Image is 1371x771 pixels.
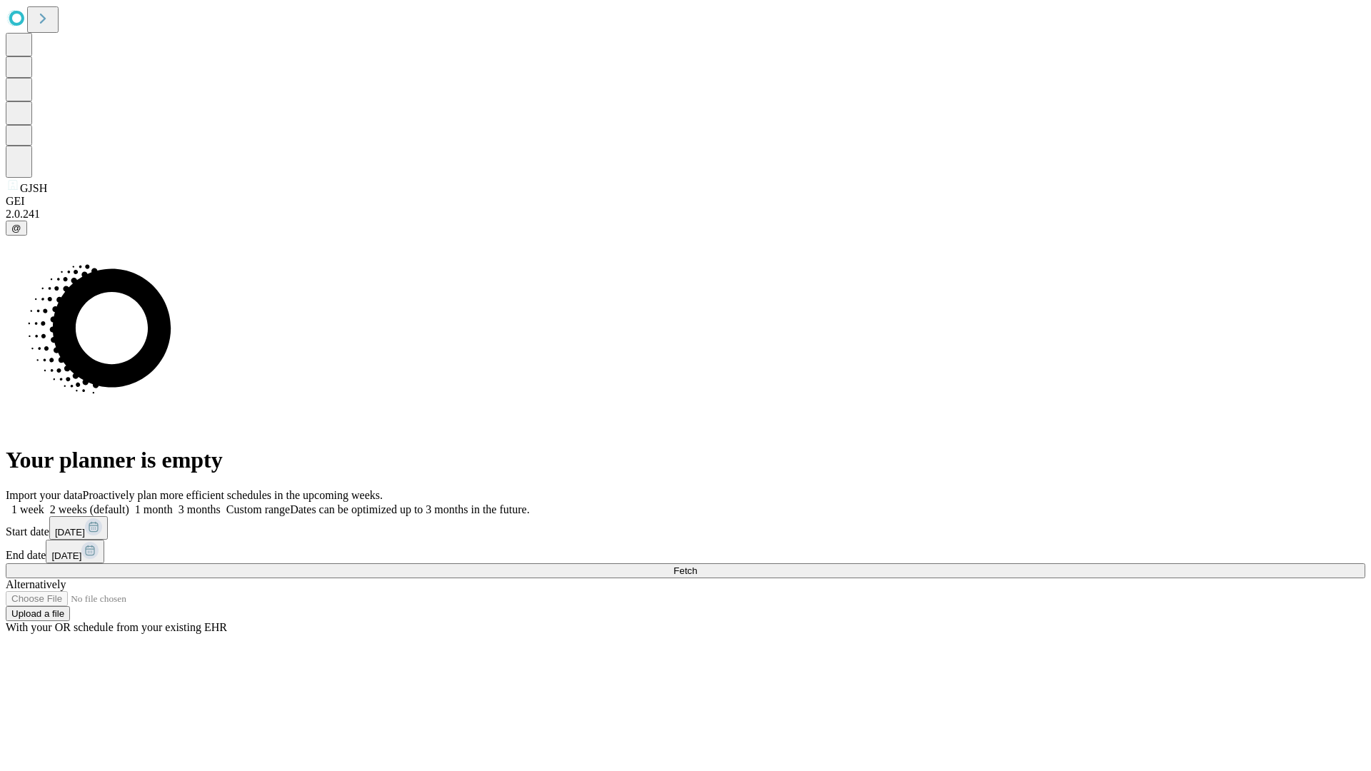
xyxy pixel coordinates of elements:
span: Import your data [6,489,83,501]
span: Fetch [673,565,697,576]
button: Upload a file [6,606,70,621]
span: Dates can be optimized up to 3 months in the future. [290,503,529,515]
span: [DATE] [55,527,85,538]
span: 3 months [179,503,221,515]
div: 2.0.241 [6,208,1365,221]
button: @ [6,221,27,236]
div: Start date [6,516,1365,540]
span: @ [11,223,21,233]
h1: Your planner is empty [6,447,1365,473]
div: GEI [6,195,1365,208]
span: [DATE] [51,550,81,561]
button: [DATE] [49,516,108,540]
span: With your OR schedule from your existing EHR [6,621,227,633]
button: [DATE] [46,540,104,563]
span: 2 weeks (default) [50,503,129,515]
button: Fetch [6,563,1365,578]
div: End date [6,540,1365,563]
span: 1 week [11,503,44,515]
span: 1 month [135,503,173,515]
span: Proactively plan more efficient schedules in the upcoming weeks. [83,489,383,501]
span: Alternatively [6,578,66,590]
span: GJSH [20,182,47,194]
span: Custom range [226,503,290,515]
